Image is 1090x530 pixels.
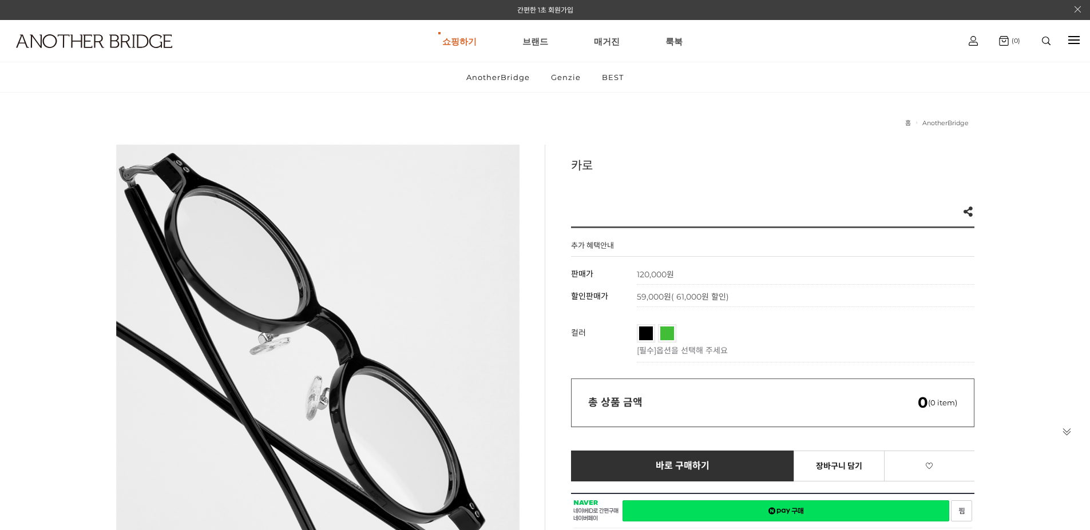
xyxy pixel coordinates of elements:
li: 블랙 [637,324,655,342]
a: logo [6,34,169,76]
a: Genzie [541,62,590,92]
a: AnotherBridge [922,119,969,127]
span: 판매가 [571,269,593,279]
a: 새창 [951,500,972,521]
span: ( 61,000원 할인) [671,292,729,302]
span: 할인판매가 [571,291,608,301]
span: 투명그린 [660,326,708,333]
strong: 총 상품 금액 [588,396,643,409]
span: (0) [1009,37,1020,45]
span: 블랙 [639,326,675,333]
li: 투명그린 [658,324,676,342]
p: [필수] [637,344,969,356]
a: BEST [592,62,633,92]
a: 새창 [623,500,949,521]
th: 컬러 [571,318,637,362]
span: 옵션을 선택해 주세요 [656,345,728,356]
span: (0 item) [918,398,957,407]
a: 홈 [905,119,911,127]
a: 쇼핑하기 [442,21,477,62]
span: 59,000원 [637,292,729,302]
a: 룩북 [665,21,683,62]
a: 장바구니 담기 [794,451,885,481]
strong: 120,000원 [637,269,674,280]
a: 브랜드 [522,21,548,62]
a: 간편한 1초 회원가입 [517,6,573,14]
img: cart [999,36,1009,46]
img: search [1042,37,1051,45]
a: AnotherBridge [457,62,540,92]
a: 투명그린 [660,326,674,340]
img: logo [16,34,172,48]
h4: 추가 혜택안내 [571,240,614,256]
span: 바로 구매하기 [656,461,710,471]
a: 매거진 [594,21,620,62]
h3: 카로 [571,156,974,173]
a: 바로 구매하기 [571,451,795,481]
img: cart [969,36,978,46]
a: (0) [999,36,1020,46]
em: 0 [918,393,928,412]
a: 블랙 [639,326,653,340]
